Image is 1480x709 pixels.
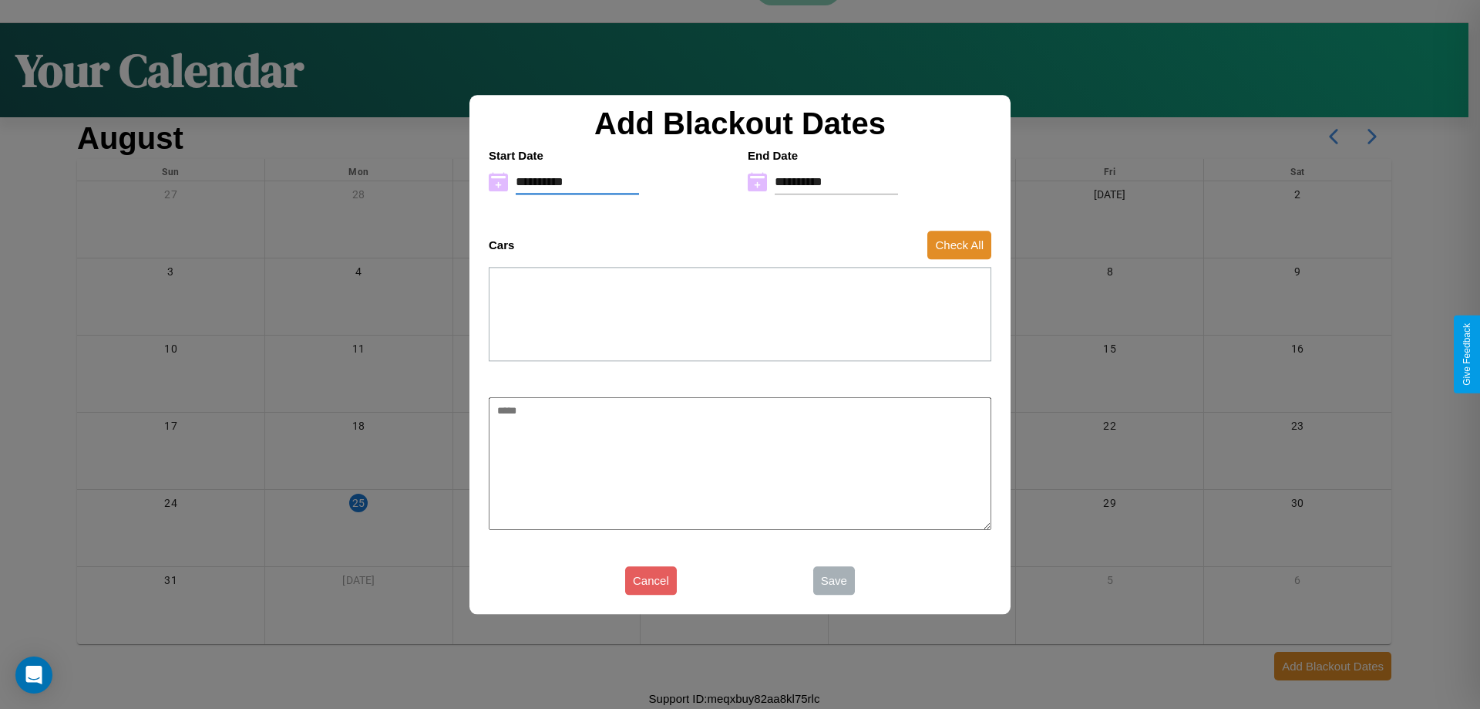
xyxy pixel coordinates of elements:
[927,231,991,259] button: Check All
[489,149,732,162] h4: Start Date
[481,106,999,141] h2: Add Blackout Dates
[813,566,855,595] button: Save
[748,149,991,162] h4: End Date
[15,657,52,694] div: Open Intercom Messenger
[1461,323,1472,386] div: Give Feedback
[489,238,514,252] h4: Cars
[625,566,677,595] button: Cancel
